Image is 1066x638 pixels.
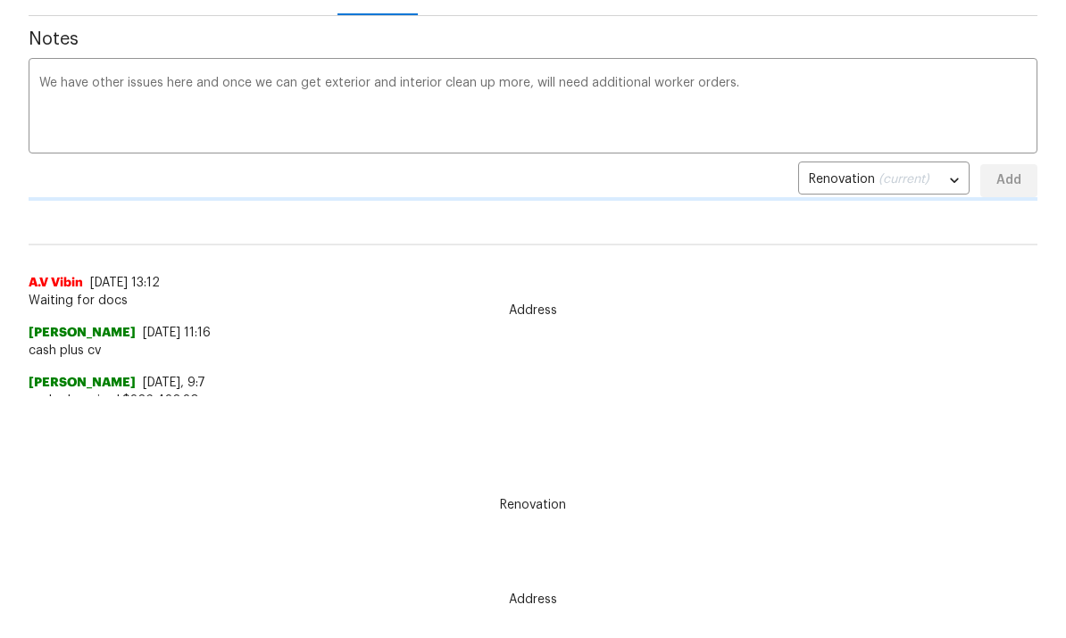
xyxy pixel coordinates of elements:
[29,274,83,292] span: A.V Vibin
[29,292,1037,310] span: Waiting for docs
[90,277,160,289] span: [DATE] 13:12
[39,77,1027,139] textarea: We have other issues here and once we can get exterior and interior clean up more, will need addi...
[29,324,136,342] span: [PERSON_NAME]
[29,374,136,392] span: [PERSON_NAME]
[798,159,970,203] div: Renovation (current)
[498,302,568,319] span: Address
[29,342,1037,360] span: cash plus cv
[143,377,205,389] span: [DATE], 9:7
[29,392,1037,410] span: cash plus wired:$326,432.30
[879,173,929,186] span: (current)
[143,327,211,339] span: [DATE] 11:16
[29,30,1037,48] span: Notes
